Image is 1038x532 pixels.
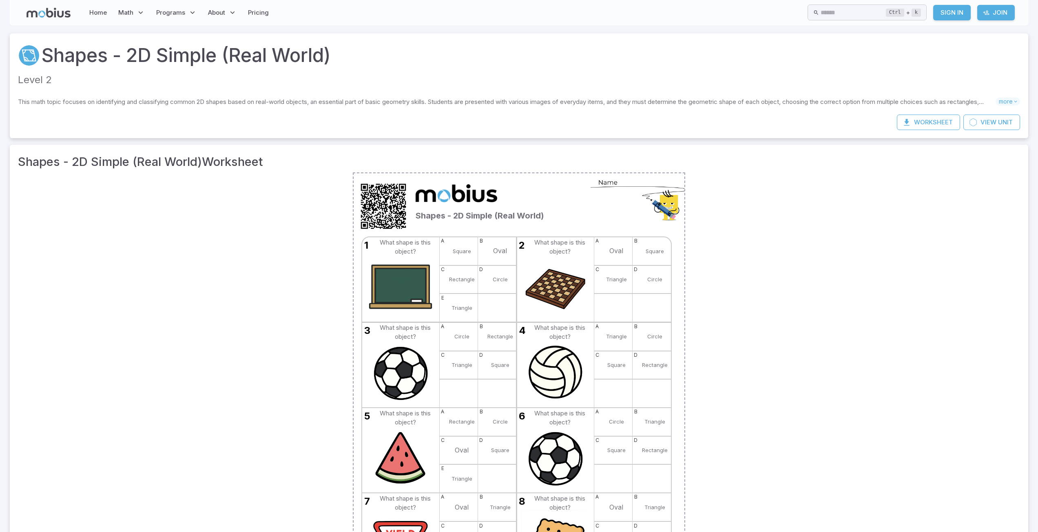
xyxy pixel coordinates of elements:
[644,418,665,426] td: Triangle
[886,9,904,17] kbd: Ctrl
[633,437,639,444] span: d
[208,8,225,17] span: About
[440,493,446,501] span: a
[609,418,624,426] td: Circle
[594,322,600,330] span: a
[606,276,627,283] td: Triangle
[977,5,1015,20] a: Join
[533,409,587,427] td: What shape is this object?
[440,322,446,330] span: a
[594,237,600,245] span: a
[517,254,594,322] img: An svg image showing a math problem
[998,118,1013,127] span: Unit
[18,153,1020,171] h3: Shapes - 2D Simple (Real World) Worksheet
[118,8,133,17] span: Math
[519,409,525,423] span: 6
[646,247,664,255] td: Square
[609,246,623,256] td: Oval
[18,73,1020,88] p: Level 2
[440,437,446,444] span: c
[364,494,370,508] span: 7
[491,361,509,369] td: Square
[886,8,921,18] div: +
[594,351,600,359] span: c
[18,97,996,106] p: This math topic focuses on identifying and classifying common 2D shapes based on real-world objec...
[594,437,600,444] span: c
[493,418,508,426] td: Circle
[594,408,600,415] span: a
[246,3,271,22] a: Pricing
[440,408,446,415] span: a
[416,180,497,206] img: Mobius Math Academy logo
[533,323,587,341] td: What shape is this object?
[478,522,484,529] span: d
[963,115,1020,130] a: ViewUnit
[378,409,432,427] td: What shape is this object?
[451,361,472,369] td: Triangle
[607,446,626,454] td: Square
[912,9,921,17] kbd: k
[364,409,370,423] span: 5
[633,237,639,245] span: b
[440,294,446,301] span: e
[455,503,469,512] td: Oval
[519,323,526,338] span: 4
[364,323,370,338] span: 3
[362,340,439,407] img: An svg image showing a math problem
[440,237,446,245] span: a
[364,238,368,252] span: 1
[493,276,508,283] td: Circle
[633,322,639,330] span: b
[490,503,511,511] td: Triangle
[42,42,331,69] a: Shapes - 2D Simple (Real World)
[609,503,623,512] td: Oval
[933,5,971,20] a: Sign In
[493,246,507,256] td: Oval
[440,266,446,273] span: c
[449,276,475,283] td: Rectangle
[440,465,446,472] span: e
[642,446,668,454] td: Rectangle
[478,437,484,444] span: d
[633,408,639,415] span: b
[642,361,668,369] td: Rectangle
[455,446,469,455] td: Oval
[378,238,432,256] td: What shape is this object?
[487,333,513,340] td: Rectangle
[594,493,600,501] span: a
[478,266,484,273] span: d
[449,418,475,426] td: Rectangle
[519,494,525,508] span: 8
[647,333,662,340] td: Circle
[478,408,484,415] span: b
[644,503,665,511] td: Triangle
[491,446,509,454] td: Square
[453,247,471,255] td: Square
[378,323,432,341] td: What shape is this object?
[451,304,472,312] td: Triangle
[517,340,594,407] img: An svg image showing a math problem
[519,238,525,252] span: 2
[533,494,587,512] td: What shape is this object?
[897,115,960,130] button: Worksheet
[378,494,432,512] td: What shape is this object?
[18,44,40,66] a: Shapes and Angles
[594,522,600,529] span: c
[440,522,446,529] span: c
[362,254,439,322] img: An svg image showing a math problem
[633,351,639,359] span: d
[451,475,472,483] td: Triangle
[647,276,662,283] td: Circle
[362,425,439,492] img: An svg image showing a math problem
[87,3,109,22] a: Home
[606,333,627,340] td: Triangle
[478,351,484,359] span: d
[607,361,626,369] td: Square
[633,266,639,273] span: d
[980,118,996,127] span: View
[594,266,600,273] span: c
[517,425,594,492] img: An svg image showing a math problem
[156,8,185,17] span: Programs
[414,178,586,233] div: Shapes - 2D Simple (Real World)
[633,522,639,529] span: d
